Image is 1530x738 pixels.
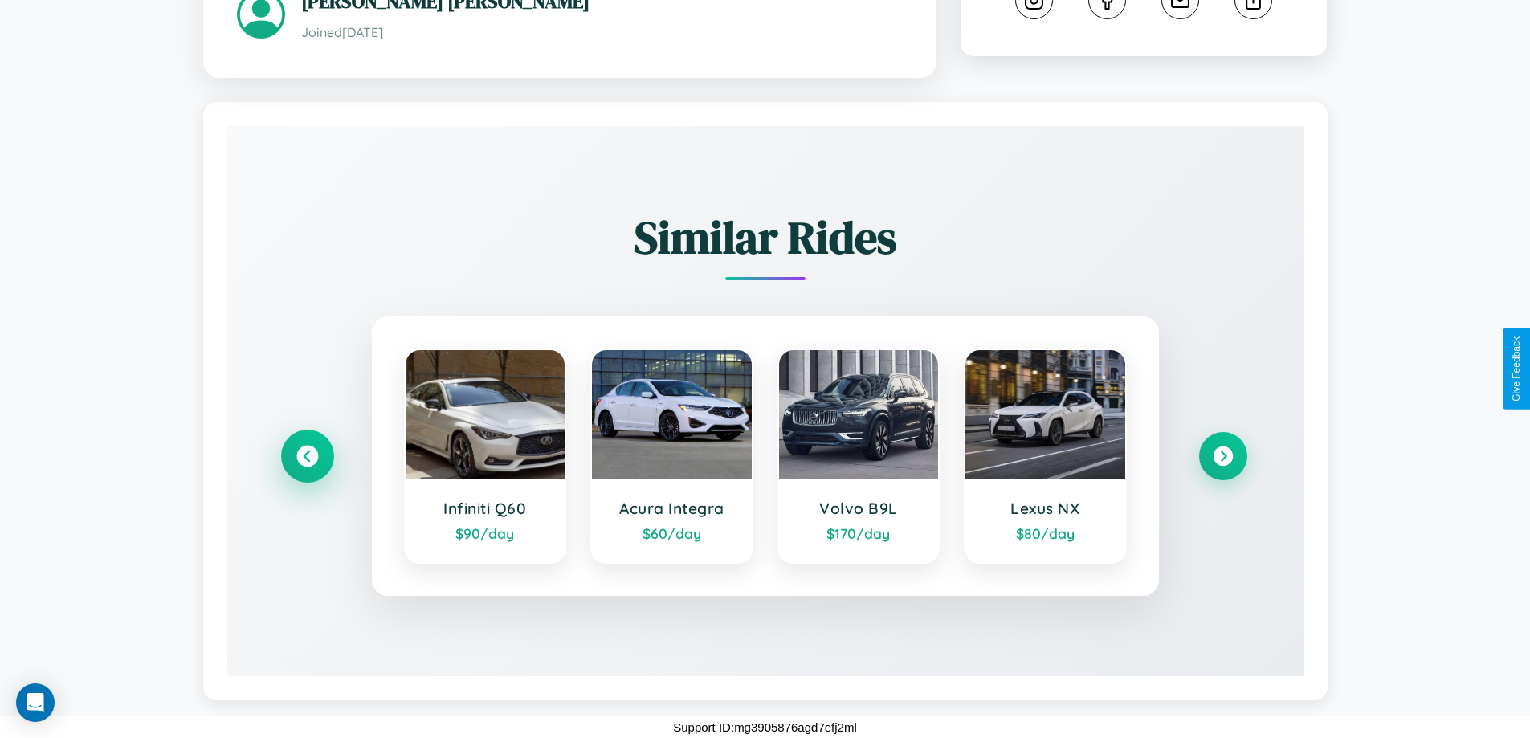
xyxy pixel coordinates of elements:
[590,349,753,564] a: Acura Integra$60/day
[608,524,736,542] div: $ 60 /day
[795,499,923,518] h3: Volvo B9L
[301,21,903,44] p: Joined [DATE]
[795,524,923,542] div: $ 170 /day
[422,524,549,542] div: $ 90 /day
[422,499,549,518] h3: Infiniti Q60
[777,349,940,564] a: Volvo B9L$170/day
[16,683,55,722] div: Open Intercom Messenger
[673,716,857,738] p: Support ID: mg3905876agd7efj2ml
[981,499,1109,518] h3: Lexus NX
[404,349,567,564] a: Infiniti Q60$90/day
[981,524,1109,542] div: $ 80 /day
[284,206,1247,268] h2: Similar Rides
[1511,336,1522,402] div: Give Feedback
[964,349,1127,564] a: Lexus NX$80/day
[608,499,736,518] h3: Acura Integra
